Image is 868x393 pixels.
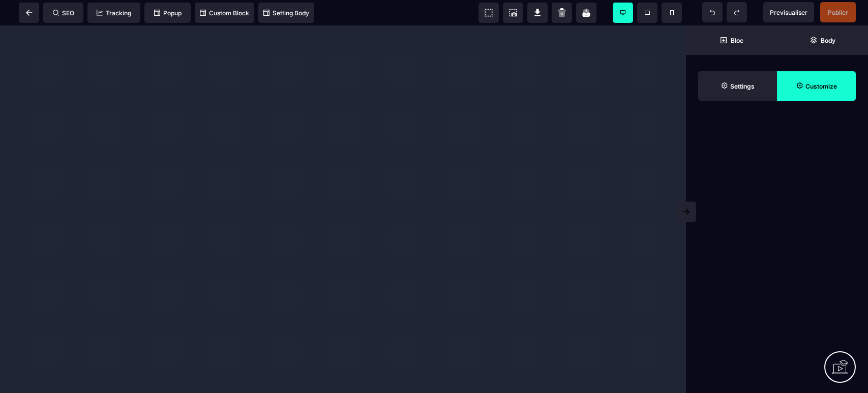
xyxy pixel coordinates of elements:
[731,37,743,44] strong: Bloc
[478,3,499,23] span: View components
[730,82,755,90] strong: Settings
[53,9,74,17] span: SEO
[154,9,182,17] span: Popup
[503,3,523,23] span: Screenshot
[805,82,837,90] strong: Customize
[263,9,309,17] span: Setting Body
[686,25,777,55] span: Open Blocks
[200,9,249,17] span: Custom Block
[698,71,777,101] span: Settings
[777,25,868,55] span: Open Layer Manager
[97,9,131,17] span: Tracking
[770,9,807,16] span: Previsualiser
[828,9,848,16] span: Publier
[763,2,814,22] span: Preview
[777,71,856,101] span: Open Style Manager
[821,37,835,44] strong: Body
